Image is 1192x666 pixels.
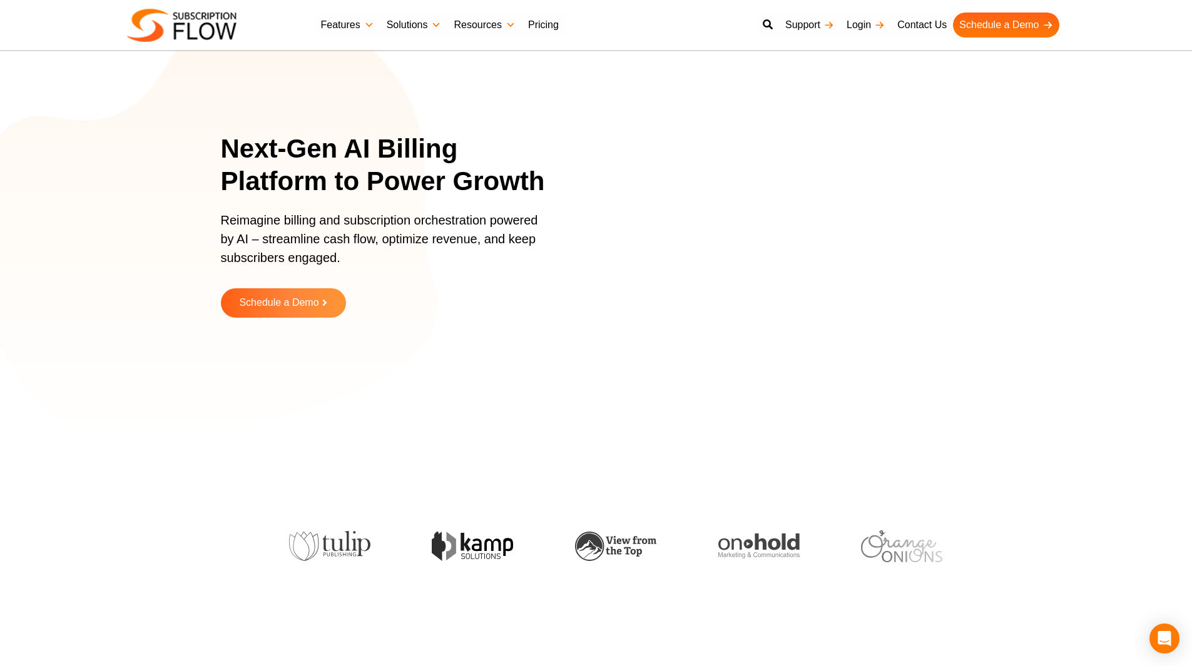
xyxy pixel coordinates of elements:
img: Subscriptionflow [127,9,237,42]
p: Reimagine billing and subscription orchestration powered by AI – streamline cash flow, optimize r... [221,211,546,280]
img: kamp-solution [432,532,513,561]
span: Schedule a Demo [239,298,318,308]
a: Login [840,13,891,38]
img: onhold-marketing [718,533,800,558]
a: Resources [447,13,521,38]
div: Open Intercom Messenger [1149,623,1179,653]
img: tulip-publishing [289,531,370,561]
img: orange-onions [861,530,942,562]
img: view-from-the-top [575,532,656,561]
a: Contact Us [891,13,953,38]
a: Features [315,13,380,38]
a: Support [779,13,840,38]
a: Schedule a Demo [953,13,1059,38]
h1: Next-Gen AI Billing Platform to Power Growth [221,133,562,198]
a: Solutions [380,13,448,38]
a: Schedule a Demo [221,288,346,318]
a: Pricing [522,13,565,38]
